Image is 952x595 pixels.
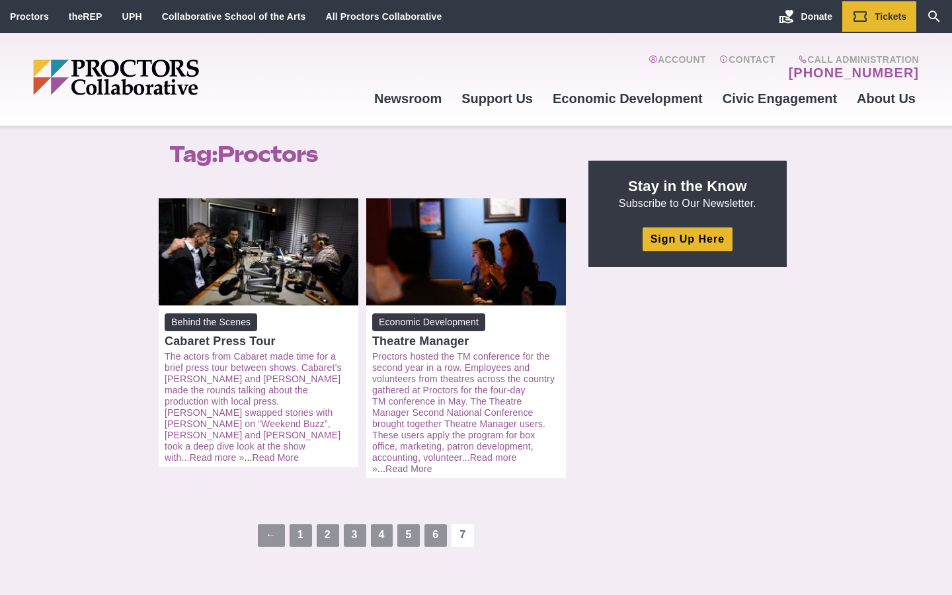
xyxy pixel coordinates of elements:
p: ... [372,351,560,475]
a: Economic Development [543,81,713,116]
a: Search [916,1,952,32]
span: Economic Development [372,313,485,331]
a: Collaborative School of the Arts [162,11,306,22]
a: [PHONE_NUMBER] [789,65,919,81]
a: Behind the Scenes Cabaret Press Tour [165,313,352,348]
span: Proctors [218,141,317,167]
span: Donate [801,11,832,22]
div: Cabaret Press Tour [165,335,352,348]
a: 5 [397,524,420,547]
span: 7 [452,524,474,547]
p: ... [165,351,352,463]
iframe: Advertisement [588,283,787,448]
a: 3 [344,524,366,547]
a: Sign Up Here [643,227,733,251]
a: ← [258,524,285,547]
p: Subscribe to Our Newsletter. [604,177,771,211]
a: Proctors hosted the TM conference for the second year in a row. Employees and volunteers from the... [372,351,555,463]
a: Read More [385,463,432,474]
a: The actors from Cabaret made time for a brief press tour between shows. Cabaret’s [PERSON_NAME] a... [165,351,342,463]
img: Proctors logo [33,59,301,95]
a: Economic Development Theatre Manager [372,313,560,348]
a: theREP [69,11,102,22]
span: Call Administration [785,54,919,65]
a: 2 [317,524,339,547]
a: Proctors [10,11,49,22]
a: Support Us [452,81,543,116]
span: Tickets [875,11,906,22]
a: Newsroom [364,81,452,116]
a: Read more » [372,452,517,474]
a: Read More [253,452,299,463]
div: Theatre Manager [372,335,560,348]
a: 4 [371,524,393,547]
a: Civic Engagement [713,81,847,116]
span: Behind the Scenes [165,313,257,331]
a: About Us [847,81,926,116]
a: Account [649,54,706,81]
a: Contact [719,54,775,81]
a: UPH [122,11,142,22]
strong: Stay in the Know [628,178,747,194]
h1: Tag: [169,141,558,167]
a: 6 [424,524,447,547]
a: Tickets [842,1,916,32]
a: 1 [290,524,312,547]
a: All Proctors Collaborative [325,11,442,22]
a: Donate [769,1,842,32]
a: Read more » [190,452,245,463]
